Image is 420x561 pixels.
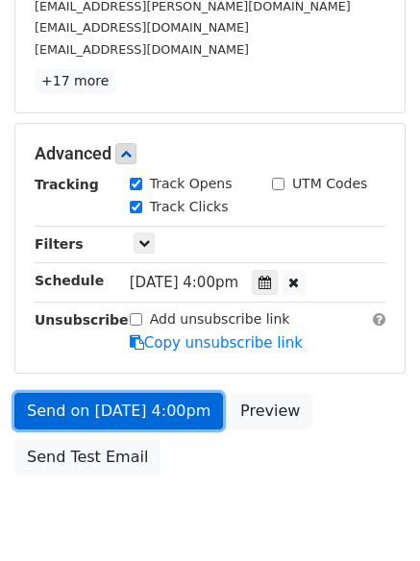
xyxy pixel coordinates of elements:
[150,309,290,329] label: Add unsubscribe link
[35,69,115,93] a: +17 more
[35,312,129,328] strong: Unsubscribe
[35,20,249,35] small: [EMAIL_ADDRESS][DOMAIN_NAME]
[130,274,238,291] span: [DATE] 4:00pm
[35,236,84,252] strong: Filters
[324,469,420,561] iframe: Chat Widget
[150,174,233,194] label: Track Opens
[35,42,249,57] small: [EMAIL_ADDRESS][DOMAIN_NAME]
[14,393,223,429] a: Send on [DATE] 4:00pm
[150,197,229,217] label: Track Clicks
[130,334,303,352] a: Copy unsubscribe link
[14,439,161,476] a: Send Test Email
[35,273,104,288] strong: Schedule
[35,143,385,164] h5: Advanced
[292,174,367,194] label: UTM Codes
[228,393,312,429] a: Preview
[35,177,99,192] strong: Tracking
